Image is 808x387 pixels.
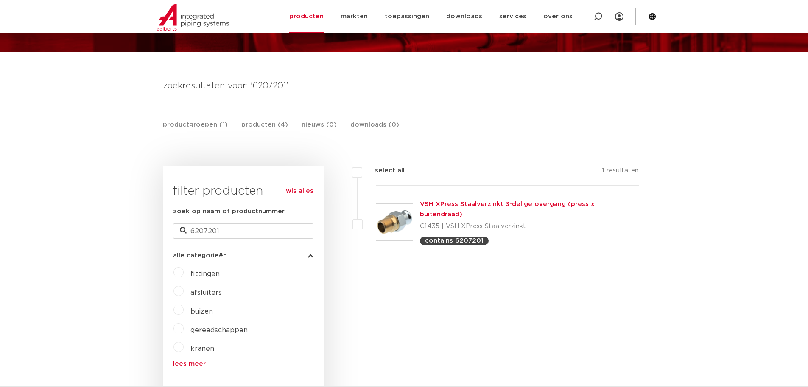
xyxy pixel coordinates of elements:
[173,206,285,217] label: zoek op naam of productnummer
[302,120,337,138] a: nieuws (0)
[190,289,222,296] a: afsluiters
[286,186,313,196] a: wis alles
[173,361,313,367] a: lees meer
[173,252,227,259] span: alle categorieën
[602,166,639,179] p: 1 resultaten
[420,201,595,218] a: VSH XPress Staalverzinkt 3-delige overgang (press x buitendraad)
[163,79,646,93] h4: zoekresultaten voor: '6207201'
[190,308,213,315] a: buizen
[163,120,228,138] a: productgroepen (1)
[173,252,313,259] button: alle categorieën
[420,220,639,233] p: C1435 | VSH XPress Staalverzinkt
[173,183,313,200] h3: filter producten
[350,120,399,138] a: downloads (0)
[425,237,484,244] p: contains 6207201
[190,327,248,333] a: gereedschappen
[376,204,413,240] img: Thumbnail for VSH XPress Staalverzinkt 3-delige overgang (press x buitendraad)
[173,223,313,239] input: zoeken
[190,271,220,277] a: fittingen
[190,345,214,352] a: kranen
[362,166,405,176] label: select all
[241,120,288,138] a: producten (4)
